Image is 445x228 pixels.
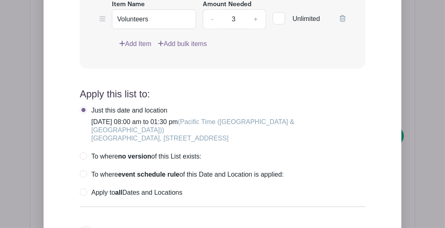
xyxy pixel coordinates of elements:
a: - [203,9,222,29]
a: Add Item [119,39,151,49]
span: (Pacific Time ([GEOGRAPHIC_DATA] & [GEOGRAPHIC_DATA])) [91,118,294,134]
label: Apply to Dates and Locations [80,189,182,197]
label: To where of this List exists: [80,152,202,161]
a: Add bulk items [158,39,207,49]
a: + [246,9,266,29]
label: [DATE] 08:00 am to 01:30 pm [80,106,365,143]
strong: event schedule rule [118,171,179,178]
strong: all [115,189,123,196]
div: Just this date and location [91,106,365,115]
strong: no version [118,153,151,160]
span: Unlimited [292,15,320,22]
h4: Apply this list to: [80,88,365,100]
div: [GEOGRAPHIC_DATA], [STREET_ADDRESS] [91,134,365,143]
input: e.g. Snacks or Check-in Attendees [112,9,196,29]
label: To where of this Date and Location is applied: [80,170,284,179]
